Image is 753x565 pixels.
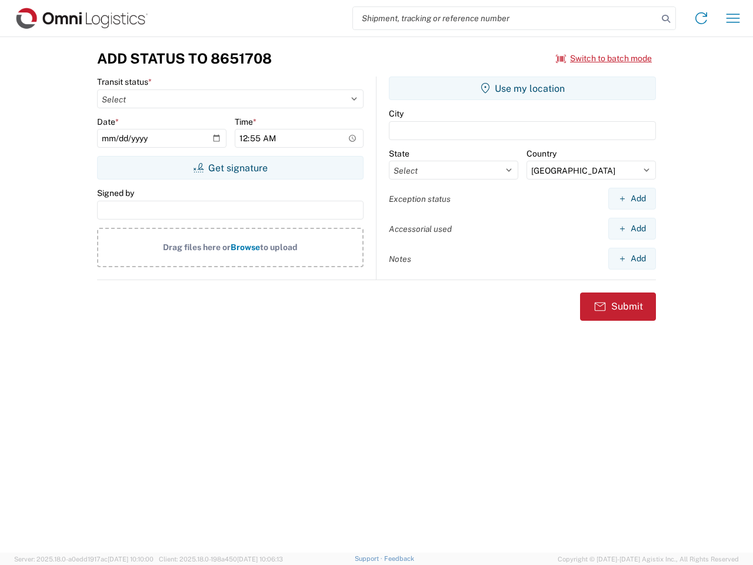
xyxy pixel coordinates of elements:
a: Support [355,555,384,562]
label: Accessorial used [389,224,452,234]
span: to upload [260,242,298,252]
label: Transit status [97,77,152,87]
label: Notes [389,254,411,264]
span: Browse [231,242,260,252]
label: City [389,108,404,119]
label: Signed by [97,188,134,198]
button: Add [608,218,656,240]
button: Submit [580,293,656,321]
button: Get signature [97,156,364,180]
h3: Add Status to 8651708 [97,50,272,67]
a: Feedback [384,555,414,562]
button: Add [608,248,656,270]
button: Add [608,188,656,210]
span: Drag files here or [163,242,231,252]
label: Exception status [389,194,451,204]
span: Client: 2025.18.0-198a450 [159,556,283,563]
span: Server: 2025.18.0-a0edd1917ac [14,556,154,563]
span: Copyright © [DATE]-[DATE] Agistix Inc., All Rights Reserved [558,554,739,564]
button: Use my location [389,77,656,100]
label: Time [235,117,256,127]
span: [DATE] 10:10:00 [108,556,154,563]
input: Shipment, tracking or reference number [353,7,658,29]
label: Country [527,148,557,159]
label: Date [97,117,119,127]
button: Switch to batch mode [556,49,652,68]
label: State [389,148,409,159]
span: [DATE] 10:06:13 [237,556,283,563]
